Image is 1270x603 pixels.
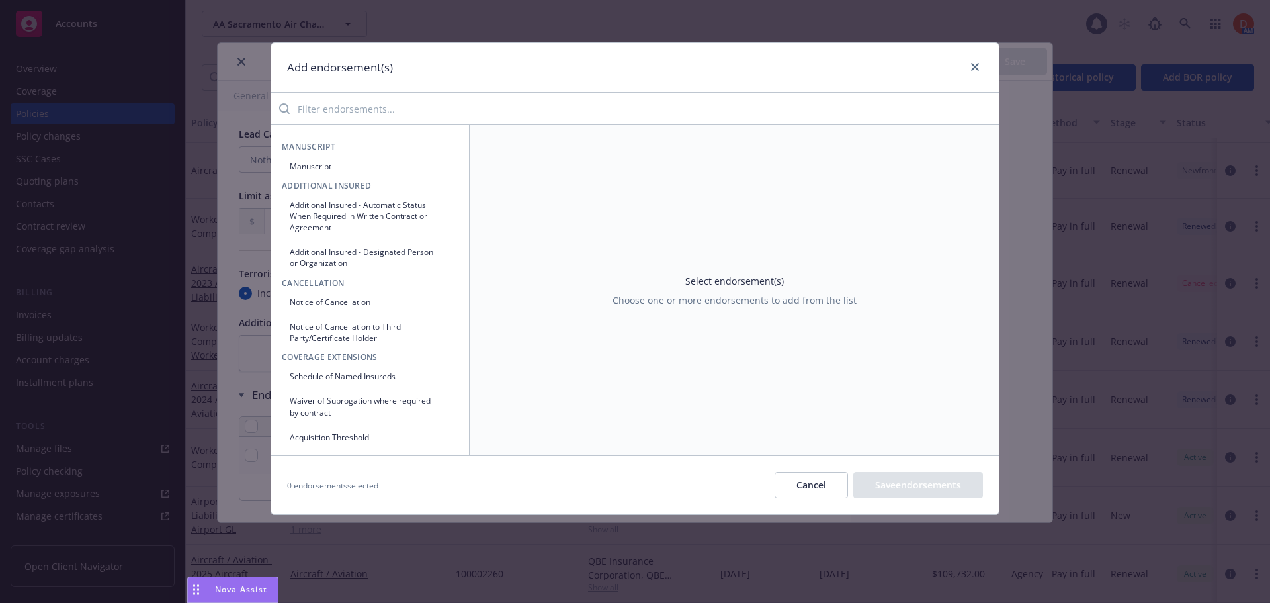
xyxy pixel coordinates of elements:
[188,577,204,602] div: Drag to move
[187,577,278,603] button: Nova Assist
[282,180,458,191] span: Additional Insured
[282,141,458,152] span: Manuscript
[282,194,458,238] button: Additional Insured - Automatic Status When Required in Written Contract or Agreement
[290,95,999,122] input: Filter endorsements...
[279,103,290,114] svg: Search
[282,241,458,274] button: Additional Insured - Designated Person or Organization
[775,472,848,498] button: Cancel
[613,274,857,307] div: Select endorsement(s)
[282,351,458,363] span: Coverage Extensions
[215,584,267,595] span: Nova Assist
[967,59,983,75] a: close
[282,390,458,423] button: Waiver of Subrogation where required by contract
[613,293,857,307] span: Choose one or more endorsements to add from the list
[282,277,458,289] span: Cancellation
[282,291,458,313] button: Notice of Cancellation
[287,480,378,491] span: 0 endorsements selected
[282,426,458,448] button: Acquisition Threshold
[282,316,458,349] button: Notice of Cancellation to Third Party/Certificate Holder
[282,365,458,387] button: Schedule of Named Insureds
[282,156,458,177] button: Manuscript
[282,451,458,473] button: Broad Form Named Insured
[287,59,393,76] h1: Add endorsement(s)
